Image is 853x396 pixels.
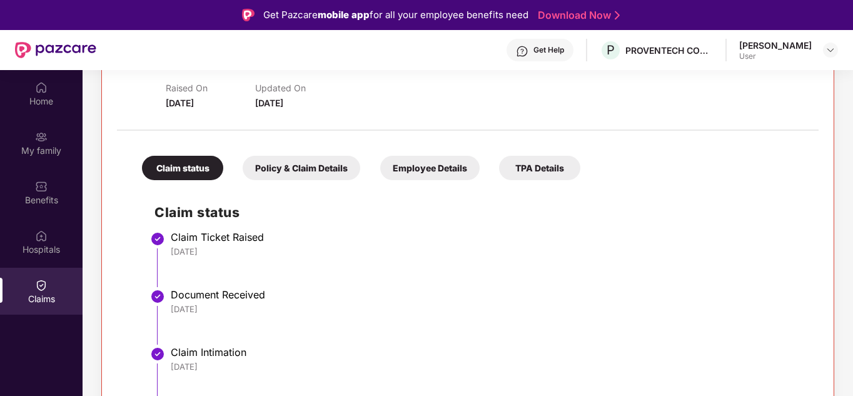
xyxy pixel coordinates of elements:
div: [DATE] [171,246,806,257]
img: New Pazcare Logo [15,42,96,58]
img: Stroke [615,9,620,22]
img: svg+xml;base64,PHN2ZyBpZD0iSGVscC0zMngzMiIgeG1sbnM9Imh0dHA6Ly93d3cudzMub3JnLzIwMDAvc3ZnIiB3aWR0aD... [516,45,528,58]
img: svg+xml;base64,PHN2ZyBpZD0iU3RlcC1Eb25lLTMyeDMyIiB4bWxucz0iaHR0cDovL3d3dy53My5vcmcvMjAwMC9zdmciIH... [150,289,165,304]
p: Updated On [255,83,345,93]
div: [DATE] [171,361,806,372]
div: Get Help [533,45,564,55]
img: svg+xml;base64,PHN2ZyBpZD0iSG9zcGl0YWxzIiB4bWxucz0iaHR0cDovL3d3dy53My5vcmcvMjAwMC9zdmciIHdpZHRoPS... [35,230,48,242]
p: Raised On [166,83,255,93]
img: svg+xml;base64,PHN2ZyBpZD0iRHJvcGRvd24tMzJ4MzIiIHhtbG5zPSJodHRwOi8vd3d3LnczLm9yZy8yMDAwL3N2ZyIgd2... [825,45,835,55]
img: svg+xml;base64,PHN2ZyBpZD0iQ2xhaW0iIHhtbG5zPSJodHRwOi8vd3d3LnczLm9yZy8yMDAwL3N2ZyIgd2lkdGg9IjIwIi... [35,279,48,292]
img: svg+xml;base64,PHN2ZyB3aWR0aD0iMjAiIGhlaWdodD0iMjAiIHZpZXdCb3g9IjAgMCAyMCAyMCIgZmlsbD0ibm9uZSIgeG... [35,131,48,143]
div: PROVENTECH CONSULTING PRIVATE LIMITED [625,44,713,56]
div: Get Pazcare for all your employee benefits need [263,8,528,23]
span: [DATE] [166,98,194,108]
img: Logo [242,9,255,21]
span: [DATE] [255,98,283,108]
div: [PERSON_NAME] [739,39,812,51]
div: Claim Intimation [171,346,806,358]
img: svg+xml;base64,PHN2ZyBpZD0iU3RlcC1Eb25lLTMyeDMyIiB4bWxucz0iaHR0cDovL3d3dy53My5vcmcvMjAwMC9zdmciIH... [150,231,165,246]
div: Employee Details [380,156,480,180]
strong: mobile app [318,9,370,21]
img: svg+xml;base64,PHN2ZyBpZD0iSG9tZSIgeG1sbnM9Imh0dHA6Ly93d3cudzMub3JnLzIwMDAvc3ZnIiB3aWR0aD0iMjAiIG... [35,81,48,94]
a: Download Now [538,9,616,22]
div: Document Received [171,288,806,301]
h2: Claim status [154,202,806,223]
div: Claim status [142,156,223,180]
div: TPA Details [499,156,580,180]
div: User [739,51,812,61]
div: [DATE] [171,303,806,315]
img: svg+xml;base64,PHN2ZyBpZD0iQmVuZWZpdHMiIHhtbG5zPSJodHRwOi8vd3d3LnczLm9yZy8yMDAwL3N2ZyIgd2lkdGg9Ij... [35,180,48,193]
img: svg+xml;base64,PHN2ZyBpZD0iU3RlcC1Eb25lLTMyeDMyIiB4bWxucz0iaHR0cDovL3d3dy53My5vcmcvMjAwMC9zdmciIH... [150,347,165,362]
span: P [607,43,615,58]
div: Policy & Claim Details [243,156,360,180]
div: Claim Ticket Raised [171,231,806,243]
